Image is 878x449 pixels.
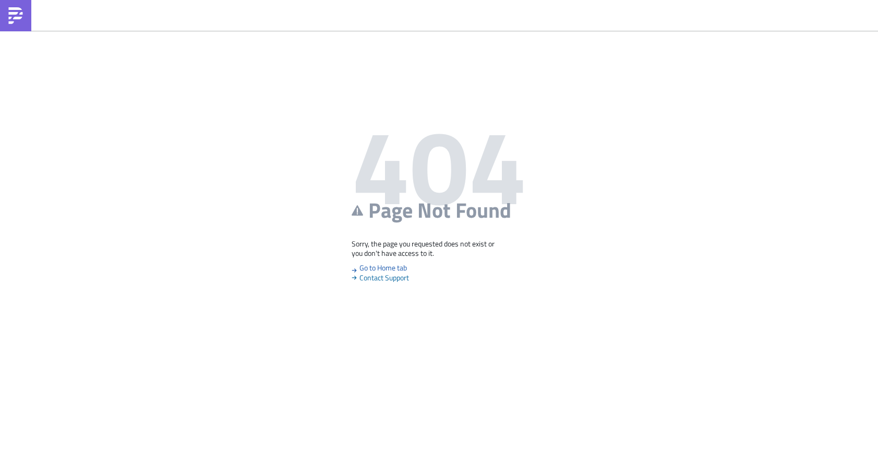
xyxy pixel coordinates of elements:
h1: 404 [352,134,527,197]
span: Contact Support [352,273,527,282]
p: Sorry, the page you requested does not exist or you don't have access to it. [352,239,527,258]
a: Go to Home tab [352,262,407,273]
img: PushMetrics [7,7,24,24]
h2: Page Not Found [352,197,527,223]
